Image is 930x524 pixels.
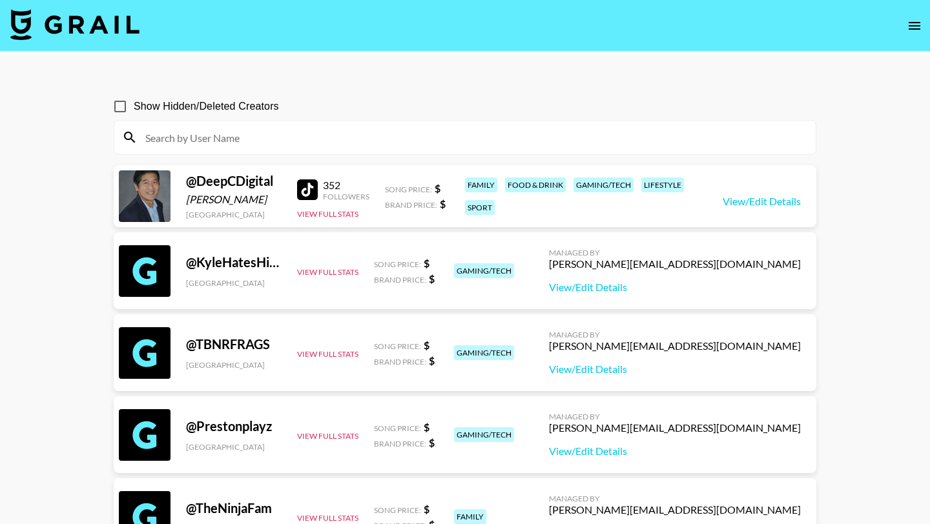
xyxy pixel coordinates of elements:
button: View Full Stats [297,209,358,219]
div: gaming/tech [573,177,634,192]
a: View/Edit Details [723,195,801,208]
strong: $ [435,182,440,194]
span: Brand Price: [374,357,426,367]
div: [PERSON_NAME][EMAIL_ADDRESS][DOMAIN_NAME] [549,257,801,270]
strong: $ [429,354,435,367]
div: @ TBNRFRAGS [186,336,282,352]
div: [PERSON_NAME][EMAIL_ADDRESS][DOMAIN_NAME] [549,503,801,516]
strong: $ [424,421,429,433]
div: gaming/tech [454,427,514,442]
span: Song Price: [385,185,432,194]
strong: $ [440,197,446,210]
strong: $ [429,272,435,285]
div: Followers [323,192,369,201]
strong: $ [424,503,429,515]
span: Song Price: [374,423,421,433]
input: Search by User Name [138,127,808,148]
span: Song Price: [374,341,421,351]
strong: $ [424,339,429,351]
span: Brand Price: [374,439,426,448]
div: lifestyle [641,177,684,192]
span: Show Hidden/Deleted Creators [134,99,279,114]
div: @ KyleHatesHiking [186,254,282,270]
div: Managed By [549,412,801,421]
div: Managed By [549,330,801,339]
div: [PERSON_NAME][EMAIL_ADDRESS][DOMAIN_NAME] [549,339,801,352]
strong: $ [424,257,429,269]
div: sport [465,200,495,215]
span: Brand Price: [385,200,437,210]
a: View/Edit Details [549,445,801,458]
div: @ DeepCDigital [186,173,282,189]
a: View/Edit Details [549,281,801,294]
span: Song Price: [374,259,421,269]
div: gaming/tech [454,345,514,360]
div: [PERSON_NAME][EMAIL_ADDRESS][DOMAIN_NAME] [549,421,801,434]
div: food & drink [505,177,566,192]
div: family [465,177,497,192]
div: 352 [323,179,369,192]
button: View Full Stats [297,267,358,277]
strong: $ [429,436,435,448]
div: gaming/tech [454,263,514,278]
div: [GEOGRAPHIC_DATA] [186,442,282,452]
span: Brand Price: [374,275,426,285]
div: [GEOGRAPHIC_DATA] [186,278,282,288]
div: @ Prestonplayz [186,418,282,434]
a: View/Edit Details [549,363,801,376]
img: Grail Talent [10,9,139,40]
button: View Full Stats [297,431,358,441]
div: Managed By [549,494,801,503]
div: family [454,509,486,524]
div: Managed By [549,248,801,257]
div: [GEOGRAPHIC_DATA] [186,360,282,370]
div: @ TheNinjaFam [186,500,282,516]
span: Song Price: [374,505,421,515]
div: [PERSON_NAME] [186,193,282,206]
button: View Full Stats [297,349,358,359]
button: View Full Stats [297,513,358,523]
button: open drawer [902,13,927,39]
div: [GEOGRAPHIC_DATA] [186,210,282,219]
